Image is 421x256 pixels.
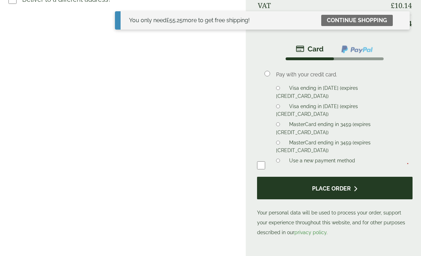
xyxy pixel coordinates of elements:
p: Your personal data will be used to process your order, support your experience throughout this we... [257,177,413,238]
div: You only need more to get free shipping! [129,16,250,25]
label: Visa ending in [DATE] (expires [CREDIT_CARD_DATA]) [276,104,358,119]
label: MasterCard ending in 3459 (expires [CREDIT_CARD_DATA]) [276,140,370,155]
a: privacy policy [294,230,327,235]
label: Use a new payment method [286,158,358,166]
bdi: 10.14 [391,1,412,10]
img: stripe.png [296,45,324,53]
a: Continue shopping [321,15,393,26]
img: ppcp-gateway.png [341,45,373,54]
span: £ [391,1,395,10]
button: Place order [257,177,413,200]
span: 55.25 [166,17,183,24]
label: MasterCard ending in 3459 (expires [CREDIT_CARD_DATA]) [276,121,370,137]
p: Pay with your credit card. [276,71,402,79]
span: £ [166,17,169,24]
label: Visa ending in [DATE] (expires [CREDIT_CARD_DATA]) [276,85,358,101]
